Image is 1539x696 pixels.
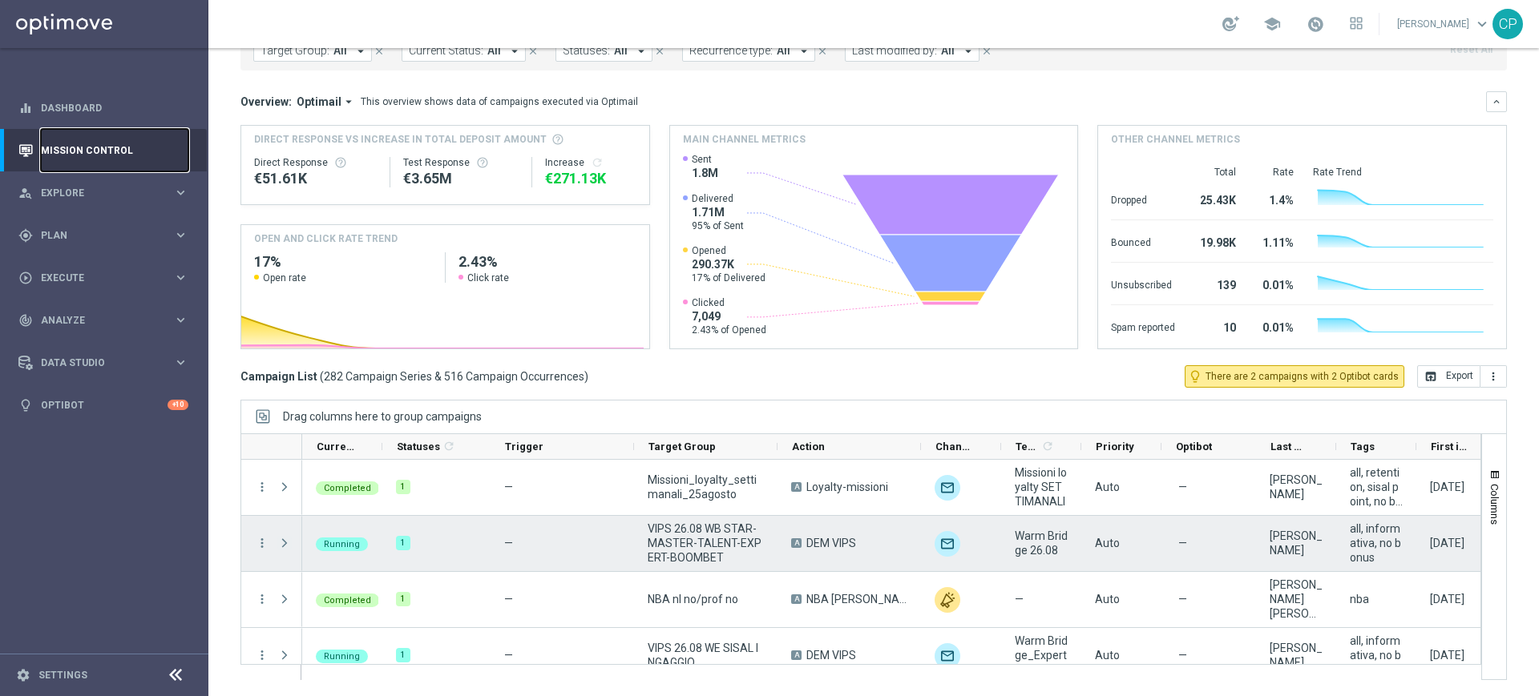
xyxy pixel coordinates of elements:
i: play_circle_outline [18,271,33,285]
span: 282 Campaign Series & 516 Campaign Occurrences [324,369,584,384]
span: all, informativa, no bonus [1350,521,1403,565]
i: settings [16,668,30,682]
span: 7,049 [692,309,766,324]
span: — [1178,648,1187,662]
span: — [1178,536,1187,550]
div: Rate [1255,166,1294,179]
i: person_search [18,186,33,200]
h4: Other channel metrics [1111,132,1240,147]
i: keyboard_arrow_right [173,270,188,285]
i: more_vert [1487,370,1500,383]
span: Current Status: [409,44,483,58]
span: 1.71M [692,205,744,219]
div: Test Response [403,156,519,169]
span: Completed [324,483,371,493]
button: equalizer Dashboard [18,102,189,115]
span: A [791,538,802,548]
h2: 17% [254,252,432,272]
button: close [815,42,830,60]
h2: 2.43% [458,252,636,272]
span: ( [320,369,324,384]
button: more_vert [255,536,269,550]
colored-tag: Running [316,536,368,551]
button: open_in_browser Export [1417,365,1480,388]
span: Warm Bridge_Expert 26.08 [1015,634,1068,677]
i: keyboard_arrow_right [173,355,188,370]
colored-tag: Completed [316,480,379,495]
button: Data Studio keyboard_arrow_right [18,356,189,369]
span: Statuses: [563,44,610,58]
div: 1 [396,592,410,606]
span: VIPS 26.08 WB STAR-MASTER-TALENT-EXPERT-BOOMBET [648,521,764,565]
span: — [1178,592,1187,606]
span: Open rate [263,272,306,284]
span: Plan [41,231,173,240]
span: Last Modified By [1270,441,1309,453]
button: lightbulb Optibot +10 [18,399,189,412]
i: gps_fixed [18,228,33,243]
span: — [504,537,513,549]
button: Target Group: All arrow_drop_down [253,41,372,62]
span: Auto [1095,537,1120,549]
i: arrow_drop_down [507,44,522,58]
span: Analyze [41,316,173,325]
button: Statuses: All arrow_drop_down [555,41,652,62]
span: All [614,44,628,58]
span: all, retention, sisal point, no bonus [1350,465,1403,509]
span: school [1263,15,1281,33]
span: All [333,44,347,58]
button: keyboard_arrow_down [1486,91,1507,112]
i: refresh [591,156,604,169]
div: Chiara Pigato [1270,641,1323,670]
div: Dashboard [18,86,188,129]
button: Optimail arrow_drop_down [292,95,361,109]
multiple-options-button: Export to CSV [1417,369,1507,382]
div: Total [1194,166,1236,179]
div: 25 Aug 2025, Monday [1430,480,1464,494]
button: Last modified by: All arrow_drop_down [845,41,980,62]
div: 0.01% [1255,313,1294,339]
span: NBA recupero consensi [806,592,907,606]
i: close [374,46,385,57]
a: Optibot [41,384,168,426]
span: — [504,649,513,662]
button: close [526,42,540,60]
i: refresh [1041,440,1054,453]
span: Target Group [648,441,716,453]
span: NBA nl no/prof no [648,592,738,606]
i: equalizer [18,101,33,115]
i: close [654,46,665,57]
div: 25 Aug 2025, Monday [1430,592,1464,606]
i: close [527,46,539,57]
span: ) [584,369,588,384]
span: Loyalty-missioni [806,480,888,494]
div: 26 Aug 2025, Tuesday [1430,536,1464,550]
span: Warm Bridge 26.08 [1015,529,1068,557]
h3: Campaign List [240,369,588,384]
div: 1.11% [1255,228,1294,254]
button: person_search Explore keyboard_arrow_right [18,187,189,199]
div: Chiara Pigato [1270,473,1323,501]
div: Bounced [1111,228,1175,254]
span: Clicked [692,296,766,309]
div: track_changes Analyze keyboard_arrow_right [18,314,189,327]
span: Target Group: [261,44,329,58]
div: Spam reported [1111,313,1175,339]
span: A [791,482,802,492]
h4: OPEN AND CLICK RATE TREND [254,231,398,246]
span: all, informativa, no bonus [1350,634,1403,677]
span: — [1015,592,1024,606]
span: nba [1350,592,1369,606]
span: Running [324,651,360,662]
span: First in Range [1431,441,1469,453]
button: more_vert [1480,365,1507,388]
span: keyboard_arrow_down [1473,15,1491,33]
button: more_vert [255,592,269,606]
h4: Main channel metrics [683,132,806,147]
span: 290.37K [692,257,765,272]
div: Unsubscribed [1111,271,1175,296]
